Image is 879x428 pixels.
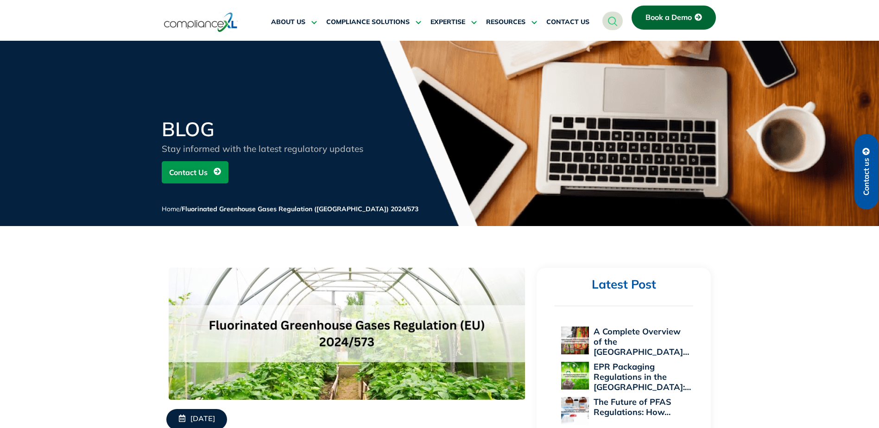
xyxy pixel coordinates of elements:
a: Contact Us [162,161,228,183]
a: ABOUT US [271,11,317,33]
img: A Complete Overview of the EU Personal Protective Equipment Regulation 2016/425 [561,327,589,354]
span: Contact Us [169,164,208,181]
img: EPR Packaging Regulations in the US: A 2025 Compliance Perspective [561,362,589,390]
span: CONTACT US [546,18,589,26]
h2: Latest Post [554,277,693,292]
a: RESOURCES [486,11,537,33]
span: / [162,205,418,213]
a: Book a Demo [632,6,716,30]
span: EXPERTISE [430,18,465,26]
a: A Complete Overview of the [GEOGRAPHIC_DATA]… [594,326,689,357]
img: Fluorinated Greenhouse Gases Regulation (EU) 2024_573 [169,268,525,400]
a: EXPERTISE [430,11,477,33]
span: ABOUT US [271,18,305,26]
span: Contact us [862,158,871,195]
a: COMPLIANCE SOLUTIONS [326,11,421,33]
img: The Future of PFAS Regulations: How 2025 Will Reshape Global Supply Chains [561,397,589,425]
span: [DATE] [190,415,215,424]
h2: BLOG [162,120,384,139]
a: Contact us [854,134,879,209]
a: Home [162,205,180,213]
img: logo-one.svg [164,12,238,33]
span: Fluorinated Greenhouse Gases Regulation ([GEOGRAPHIC_DATA]) 2024/573 [182,205,418,213]
span: RESOURCES [486,18,525,26]
span: Stay informed with the latest regulatory updates [162,143,363,154]
a: navsearch-button [602,12,623,30]
span: Book a Demo [645,13,692,22]
a: EPR Packaging Regulations in the [GEOGRAPHIC_DATA]:… [594,361,691,392]
a: CONTACT US [546,11,589,33]
a: The Future of PFAS Regulations: How… [594,397,671,417]
span: COMPLIANCE SOLUTIONS [326,18,410,26]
